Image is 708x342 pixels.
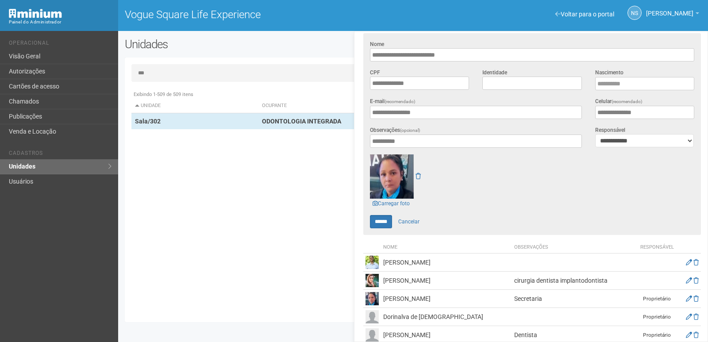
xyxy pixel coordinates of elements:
[512,242,635,254] th: Observações
[512,272,635,290] td: cirurgia dentista implantodontista
[370,40,384,48] label: Nome
[686,277,692,284] a: Editar membro
[366,292,379,305] img: user.png
[131,99,259,113] th: Unidade: activate to sort column descending
[381,308,512,326] td: Dorinalva de [DEMOGRAPHIC_DATA]
[595,69,623,77] label: Nascimento
[125,9,407,20] h1: Vogue Square Life Experience
[9,40,112,49] li: Operacional
[693,259,699,266] a: Excluir membro
[385,99,416,104] span: (recomendado)
[366,310,379,323] img: user.png
[366,328,379,342] img: user.png
[381,242,512,254] th: Nome
[9,150,112,159] li: Cadastros
[262,118,341,125] strong: ODONTOLOGIA INTEGRADA
[635,242,679,254] th: Responsável
[370,126,420,134] label: Observações
[693,277,699,284] a: Excluir membro
[686,313,692,320] a: Editar membro
[381,254,512,272] td: [PERSON_NAME]
[370,199,412,208] a: Carregar foto
[635,290,679,308] td: Proprietário
[512,290,635,308] td: Secretaria
[595,126,625,134] label: Responsável
[612,99,643,104] span: (recomendado)
[370,69,380,77] label: CPF
[416,173,421,180] a: Remover
[646,1,693,17] span: Nicolle Silva
[258,99,490,113] th: Ocupante: activate to sort column ascending
[693,313,699,320] a: Excluir membro
[635,308,679,326] td: Proprietário
[125,38,358,51] h2: Unidades
[381,290,512,308] td: [PERSON_NAME]
[627,6,642,20] a: NS
[381,272,512,290] td: [PERSON_NAME]
[400,128,420,133] span: (opcional)
[9,9,62,18] img: Minium
[370,154,414,199] img: user.png
[131,91,695,99] div: Exibindo 1-509 de 509 itens
[482,69,507,77] label: Identidade
[686,295,692,302] a: Editar membro
[370,97,416,106] label: E-mail
[686,331,692,338] a: Editar membro
[693,331,699,338] a: Excluir membro
[595,97,643,106] label: Celular
[366,256,379,269] img: user.png
[646,11,699,18] a: [PERSON_NAME]
[693,295,699,302] a: Excluir membro
[686,259,692,266] a: Editar membro
[366,274,379,287] img: user.png
[135,118,161,125] strong: Sala/302
[393,215,424,228] a: Cancelar
[555,11,614,18] a: Voltar para o portal
[9,18,112,26] div: Painel do Administrador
